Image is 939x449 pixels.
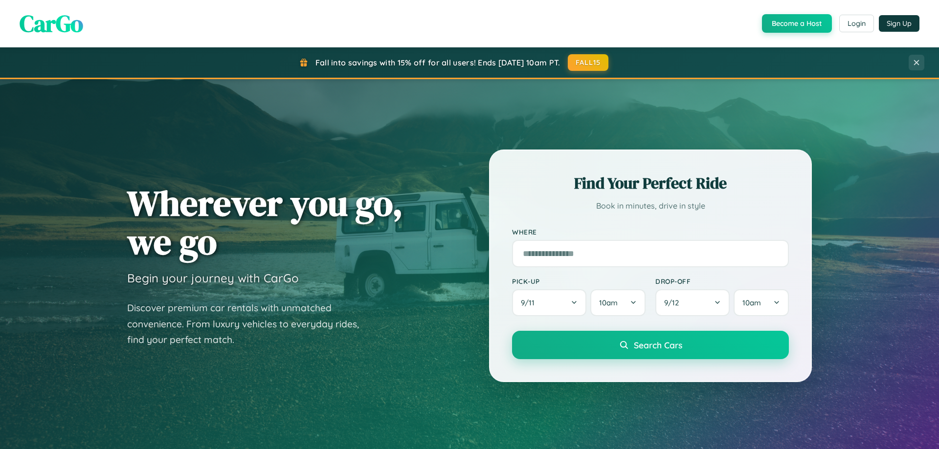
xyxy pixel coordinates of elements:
[879,15,919,32] button: Sign Up
[512,277,646,285] label: Pick-up
[839,15,874,32] button: Login
[315,58,560,67] span: Fall into savings with 15% off for all users! Ends [DATE] 10am PT.
[742,298,761,307] span: 10am
[512,228,789,236] label: Where
[634,340,682,350] span: Search Cars
[599,298,618,307] span: 10am
[521,298,539,307] span: 9 / 11
[127,271,299,285] h3: Begin your journey with CarGo
[664,298,684,307] span: 9 / 12
[127,300,372,348] p: Discover premium car rentals with unmatched convenience. From luxury vehicles to everyday rides, ...
[655,277,789,285] label: Drop-off
[512,172,789,194] h2: Find Your Perfect Ride
[127,184,403,261] h1: Wherever you go, we go
[734,289,789,316] button: 10am
[512,331,789,359] button: Search Cars
[20,7,83,40] span: CarGo
[655,289,730,316] button: 9/12
[590,289,646,316] button: 10am
[568,54,609,71] button: FALL15
[512,199,789,213] p: Book in minutes, drive in style
[762,14,832,33] button: Become a Host
[512,289,586,316] button: 9/11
